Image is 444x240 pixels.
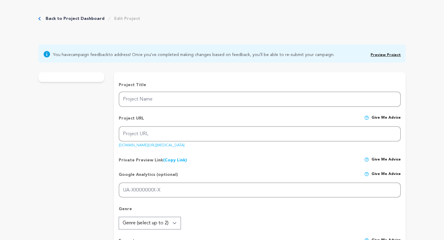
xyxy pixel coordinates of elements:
[119,115,144,126] p: Project URL
[119,182,401,198] input: UA-XXXXXXXX-X
[163,158,187,162] a: (Copy Link)
[114,16,140,22] a: Edit Project
[53,51,334,58] span: You have to address! Once you've completed making changes based on feedback, you'll be able to re...
[119,141,185,147] a: [DOMAIN_NAME][URL][MEDICAL_DATA]
[364,172,369,176] img: help-circle.svg
[371,53,401,57] a: Preview Project
[119,157,187,163] p: Private Preview Link
[119,82,401,88] p: Project Title
[119,126,401,142] input: Project URL
[46,16,105,22] a: Back to Project Dashboard
[364,115,369,120] img: help-circle.svg
[372,115,401,126] span: Give me advice
[38,16,140,22] div: Breadcrumb
[364,157,369,162] img: help-circle.svg
[372,172,401,182] span: Give me advice
[119,206,401,217] p: Genre
[71,53,108,57] a: campaign feedback
[119,92,401,107] input: Project Name
[119,172,178,182] p: Google Analytics (optional)
[372,157,401,163] span: Give me advice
